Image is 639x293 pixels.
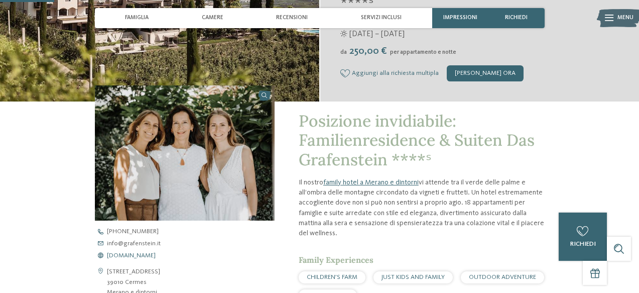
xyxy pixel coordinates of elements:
[348,46,389,56] span: 250,00 €
[349,29,405,40] span: [DATE] – [DATE]
[107,241,161,247] span: info@ grafenstein. it
[469,274,536,280] span: OUTDOOR ADVENTURE
[299,255,373,265] span: Family Experiences
[107,229,159,235] span: [PHONE_NUMBER]
[443,15,477,21] span: Impressioni
[390,49,456,55] span: per appartamento e notte
[340,30,347,37] i: Orari d'apertura estate
[381,274,445,280] span: JUST KIDS AND FAMILY
[307,274,357,280] span: CHILDREN’S FARM
[299,177,545,238] p: Il nostro vi attende tra il verde delle palme e all’ombra delle montagne circondato da vigneti e ...
[323,179,419,186] a: family hotel a Merano e dintorni
[505,15,528,21] span: richiedi
[95,253,289,259] a: [DOMAIN_NAME]
[299,111,535,170] span: Posizione invidiabile: Familienresidence & Suiten Das Grafenstein ****ˢ
[570,241,596,247] span: richiedi
[202,15,223,21] span: Camere
[125,15,149,21] span: Famiglia
[107,253,156,259] span: [DOMAIN_NAME]
[559,213,607,261] a: richiedi
[276,15,308,21] span: Recensioni
[361,15,402,21] span: Servizi inclusi
[95,85,275,221] img: Il nostro family hotel a Merano e dintorni è perfetto per trascorrere giorni felici
[340,49,347,55] span: da
[352,70,439,77] span: Aggiungi alla richiesta multipla
[95,241,289,247] a: info@grafenstein.it
[95,229,289,235] a: [PHONE_NUMBER]
[447,65,524,81] div: [PERSON_NAME] ora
